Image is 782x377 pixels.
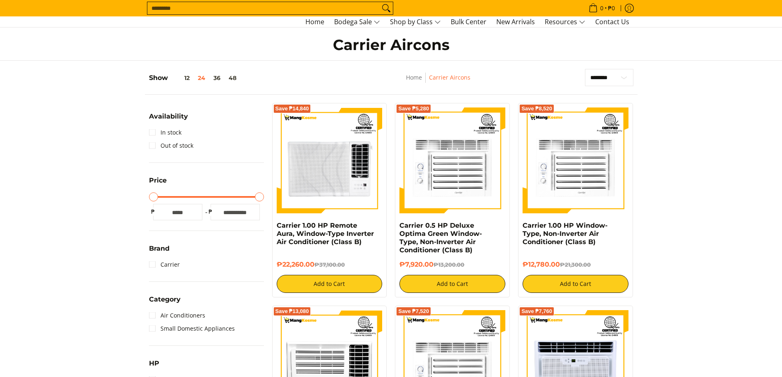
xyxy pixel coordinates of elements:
button: Add to Cart [399,275,505,293]
h1: Carrier Aircons [231,36,551,54]
button: 24 [194,75,209,81]
button: Add to Cart [277,275,383,293]
a: Carrier Aircons [429,73,470,81]
span: Resources [545,17,585,27]
a: Home [301,17,328,27]
summary: Open [149,113,188,126]
span: Availability [149,113,188,120]
span: Price [149,177,167,184]
span: Contact Us [595,17,629,26]
a: Bodega Sale [330,17,384,27]
img: Carrier 0.5 HP Deluxe Optima Green Window-Type, Non-Inverter Air Conditioner (Class B) [399,107,505,213]
button: 36 [209,75,225,81]
span: Bodega Sale [334,17,380,27]
span: New Arrivals [496,17,535,26]
span: Save ₱5,280 [398,106,429,111]
span: Shop by Class [390,17,441,27]
del: ₱37,100.00 [314,261,345,268]
h6: ₱22,260.00 [277,260,383,269]
button: 48 [225,75,241,81]
span: Save ₱13,080 [275,309,309,314]
a: Carrier [149,258,180,271]
span: HP [149,360,159,367]
nav: Breadcrumbs [350,73,527,91]
span: Brand [149,245,170,252]
a: In stock [149,126,181,139]
summary: Open [149,245,170,258]
summary: Open [149,177,167,190]
h6: ₱12,780.00 [523,260,628,269]
nav: Main Menu [157,16,633,27]
a: Contact Us [591,17,633,27]
a: Small Domestic Appliances [149,322,235,335]
button: Search [380,2,393,14]
span: • [586,4,617,13]
del: ₱13,200.00 [433,261,464,268]
a: Carrier 1.00 HP Remote Aura, Window-Type Inverter Air Conditioner (Class B) [277,222,374,246]
h5: Show [149,74,241,82]
a: Carrier 0.5 HP Deluxe Optima Green Window-Type, Non-Inverter Air Conditioner (Class B) [399,222,482,254]
summary: Open [149,360,159,373]
img: Carrier 1.00 HP Window-Type, Non-Inverter Air Conditioner (Class B) [523,107,628,213]
a: New Arrivals [492,17,539,27]
span: Bulk Center [451,17,486,26]
img: Carrier 1.00 HP Remote Aura, Window-Type Inverter Air Conditioner (Class B) [277,107,383,213]
span: Save ₱7,760 [521,309,552,314]
span: ₱0 [607,5,616,11]
a: Air Conditioners [149,309,205,322]
a: Bulk Center [447,17,491,27]
span: Save ₱14,840 [275,106,309,111]
span: Save ₱7,520 [398,309,429,314]
button: Add to Cart [523,275,628,293]
summary: Open [149,296,181,309]
del: ₱21,300.00 [560,261,591,268]
span: Save ₱8,520 [521,106,552,111]
span: ₱ [206,208,215,216]
span: Home [305,17,324,26]
span: 0 [599,5,605,11]
h6: ₱7,920.00 [399,260,505,269]
a: Home [406,73,422,81]
span: Category [149,296,181,303]
a: Carrier 1.00 HP Window-Type, Non-Inverter Air Conditioner (Class B) [523,222,608,246]
button: 12 [168,75,194,81]
span: ₱ [149,208,157,216]
a: Out of stock [149,139,193,152]
a: Shop by Class [386,17,445,27]
a: Resources [541,17,589,27]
